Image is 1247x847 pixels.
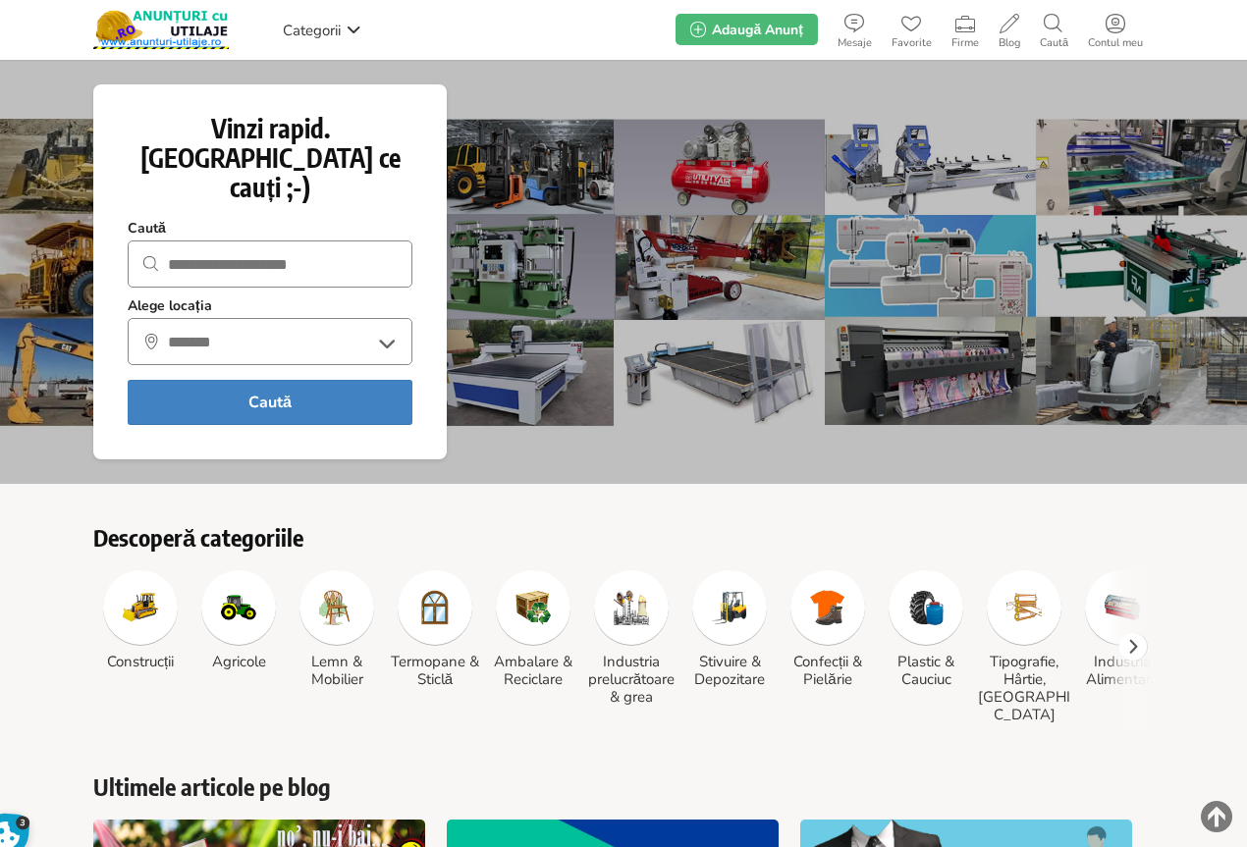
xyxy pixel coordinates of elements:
[93,570,188,670] a: Construcții Construcții
[614,590,649,625] img: Industria prelucrătoare & grea
[1030,10,1078,49] a: Caută
[290,653,384,688] h3: Lemn & Mobilier
[712,590,747,625] img: Stivuire & Depozitare
[191,653,286,670] h3: Agricole
[128,114,412,202] h1: Vinzi rapid. [GEOGRAPHIC_DATA] ce cauți ;-)
[584,570,678,706] a: Industria prelucrătoare & grea Industria prelucrătoare & grea
[290,570,384,688] a: Lemn & Mobilier Lemn & Mobilier
[1075,570,1169,688] a: Industria Alimentară Industria Alimentară
[676,14,817,45] a: Adaugă Anunț
[388,570,482,688] a: Termopane & Sticlă Termopane & Sticlă
[828,37,882,49] span: Mesaje
[977,653,1071,723] h3: Tipografie, Hârtie, [GEOGRAPHIC_DATA]
[1078,10,1153,49] a: Contul meu
[584,653,678,706] h3: Industria prelucrătoare & grea
[128,297,212,315] strong: Alege locația
[781,653,875,688] h3: Confecții & Pielărie
[93,653,188,670] h3: Construcții
[1075,653,1169,688] h3: Industria Alimentară
[486,653,580,688] h3: Ambalare & Reciclare
[879,653,973,688] h3: Plastic & Cauciuc
[128,220,166,238] strong: Caută
[882,37,942,49] span: Favorite
[278,15,366,44] a: Categorii
[319,590,354,625] img: Lemn & Mobilier
[879,570,973,688] a: Plastic & Cauciuc Plastic & Cauciuc
[16,816,30,830] span: 3
[882,10,942,49] a: Favorite
[128,380,412,425] button: Caută
[682,653,777,688] h3: Stivuire & Depozitare
[908,590,944,625] img: Plastic & Cauciuc
[1006,590,1042,625] img: Tipografie, Hârtie, Carton
[93,772,1154,800] a: Ultimele articole pe blog
[1201,801,1232,832] img: scroll-to-top.png
[1030,37,1078,49] span: Caută
[828,10,882,49] a: Mesaje
[417,590,453,625] img: Termopane & Sticlă
[810,590,845,625] img: Confecții & Pielărie
[989,37,1030,49] span: Blog
[989,10,1030,49] a: Blog
[682,570,777,688] a: Stivuire & Depozitare Stivuire & Depozitare
[123,590,158,625] img: Construcții
[93,523,1154,551] h2: Descoperă categoriile
[712,21,802,39] span: Adaugă Anunț
[93,10,229,49] img: Anunturi-Utilaje.RO
[977,570,1071,723] a: Tipografie, Hârtie, Carton Tipografie, Hârtie, [GEOGRAPHIC_DATA]
[221,590,256,625] img: Agricole
[191,570,286,670] a: Agricole Agricole
[781,570,875,688] a: Confecții & Pielărie Confecții & Pielărie
[1078,37,1153,49] span: Contul meu
[388,653,482,688] h3: Termopane & Sticlă
[942,10,989,49] a: Firme
[486,570,580,688] a: Ambalare & Reciclare Ambalare & Reciclare
[515,590,551,625] img: Ambalare & Reciclare
[942,37,989,49] span: Firme
[283,21,341,40] span: Categorii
